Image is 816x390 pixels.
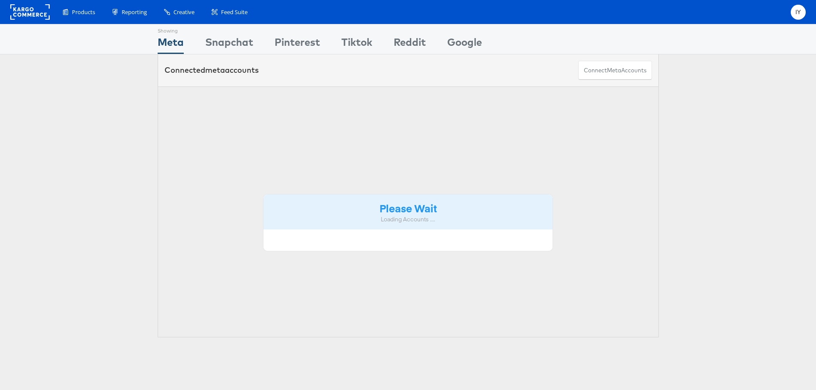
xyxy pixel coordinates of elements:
div: Meta [158,35,184,54]
span: meta [607,66,621,74]
button: ConnectmetaAccounts [578,61,652,80]
div: Google [447,35,482,54]
span: meta [205,65,225,75]
strong: Please Wait [380,201,437,215]
span: Feed Suite [221,8,248,16]
span: Reporting [122,8,147,16]
div: Pinterest [275,35,320,54]
span: Products [72,8,95,16]
div: Tiktok [341,35,372,54]
div: Showing [158,24,184,35]
div: Snapchat [205,35,253,54]
span: IY [795,9,801,15]
span: Creative [173,8,194,16]
div: Loading Accounts .... [270,215,547,223]
div: Connected accounts [164,65,259,76]
div: Reddit [394,35,426,54]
